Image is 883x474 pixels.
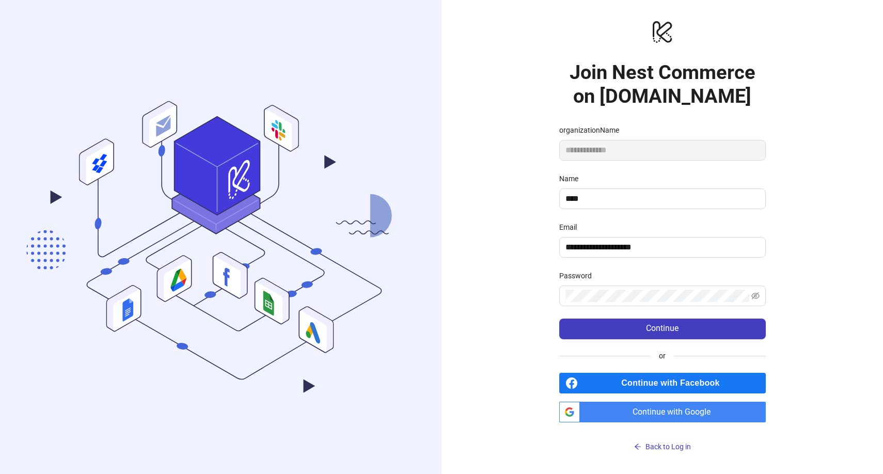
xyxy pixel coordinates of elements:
input: Email [565,241,758,254]
a: Continue with Facebook [559,373,766,393]
input: Name [565,193,758,205]
span: arrow-left [634,443,641,450]
label: Email [559,222,584,233]
button: Back to Log in [559,439,766,455]
input: Password [565,290,749,302]
label: Password [559,270,598,281]
h1: Join Nest Commerce on [DOMAIN_NAME] [559,60,766,108]
span: eye-invisible [751,292,760,300]
label: Name [559,173,585,184]
a: Back to Log in [559,422,766,455]
button: Continue [559,319,766,339]
input: organizationName [559,140,766,161]
label: organizationName [559,124,626,136]
span: Continue with Facebook [582,373,766,393]
span: Continue [646,324,679,333]
span: Continue with Google [584,402,766,422]
span: or [651,350,674,361]
span: Back to Log in [645,443,691,451]
a: Continue with Google [559,402,766,422]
